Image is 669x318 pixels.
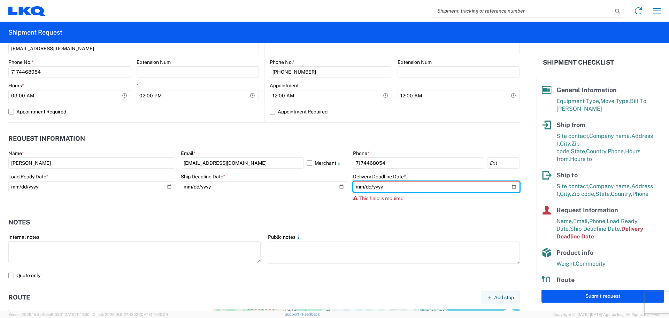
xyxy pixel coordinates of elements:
[556,260,576,267] span: Weight,
[611,191,632,197] span: Country,
[8,173,48,180] label: Load Ready Date
[556,171,578,179] span: Ship to
[573,218,589,224] span: Email,
[571,148,586,155] span: State,
[8,150,24,156] label: Name
[570,225,621,232] span: Ship Deadline Date,
[307,157,348,169] label: Merchant
[270,82,299,89] label: Appointment
[543,58,614,67] h2: Shipment Checklist
[556,121,585,128] span: Ship from
[630,98,648,104] span: Bill To,
[8,270,520,281] label: Quote only
[589,133,631,139] span: Company name,
[353,173,406,180] label: Delivery Deadline Date
[302,312,320,316] a: Feedback
[8,294,30,301] h2: Route
[589,218,607,224] span: Phone,
[8,234,39,240] label: Internal notes
[556,206,618,214] span: Request Information
[63,312,90,317] span: [DATE] 11:12:30
[576,260,606,267] span: Commodity
[268,234,301,240] label: Public notes
[8,219,30,226] h2: Notes
[589,183,631,190] span: Company name,
[608,148,625,155] span: Phone,
[556,249,593,256] span: Product info
[556,183,589,190] span: Site contact,
[285,312,302,316] a: Support
[487,157,520,169] input: Ext
[553,311,661,318] span: Copyright © [DATE]-[DATE] Agistix Inc., All Rights Reserved
[8,59,33,65] label: Phone No.
[560,140,571,147] span: City,
[595,191,611,197] span: State,
[8,312,90,317] span: Server: 2025.18.0-d1e9a510831
[556,98,600,104] span: Equipment Type,
[632,191,648,197] span: Phone
[556,133,589,139] span: Site contact,
[556,86,617,94] span: General Information
[270,106,520,117] label: Appointment Required
[140,312,168,317] span: [DATE] 10:20:09
[8,106,259,117] label: Appointment Required
[8,135,85,142] h2: Request Information
[541,290,664,303] button: Submit request
[8,82,24,89] label: Hours
[270,59,295,65] label: Phone No.
[556,105,602,112] span: [PERSON_NAME]
[586,148,608,155] span: Country,
[481,291,520,304] button: Add stop
[556,276,575,283] span: Route
[137,59,171,65] label: Extension Num
[494,294,514,301] span: Add stop
[432,4,613,17] input: Shipment, tracking or reference number
[359,195,403,201] span: This field is required
[556,218,573,224] span: Name,
[181,173,225,180] label: Ship Deadline Date
[560,191,571,197] span: City,
[398,59,432,65] label: Extension Num
[93,312,168,317] span: Client: 2025.18.0-27d3021
[570,156,592,162] span: Hours to
[8,28,62,37] h2: Shipment Request
[600,98,630,104] span: Move Type,
[181,150,195,156] label: Email
[571,191,595,197] span: Zip code,
[353,150,369,156] label: Phone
